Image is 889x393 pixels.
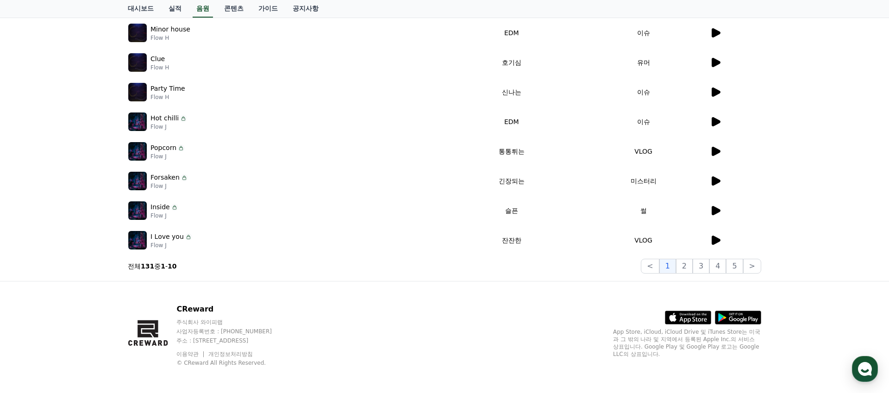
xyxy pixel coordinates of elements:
[577,107,709,137] td: 이슈
[577,18,709,48] td: 이슈
[613,328,761,358] p: App Store, iCloud, iCloud Drive 및 iTunes Store는 미국과 그 밖의 나라 및 지역에서 등록된 Apple Inc.의 서비스 상표입니다. Goo...
[150,182,188,190] p: Flow J
[3,293,61,317] a: 홈
[150,173,180,182] p: Forsaken
[128,112,147,131] img: music
[128,24,147,42] img: music
[445,48,577,77] td: 호기심
[150,113,179,123] p: Hot chilli
[445,196,577,225] td: 슬픈
[150,84,185,94] p: Party Time
[676,259,693,274] button: 2
[150,54,165,64] p: Clue
[168,262,176,270] strong: 10
[577,225,709,255] td: VLOG
[141,262,154,270] strong: 131
[61,293,119,317] a: 대화
[445,77,577,107] td: 신나는
[85,308,96,315] span: 대화
[150,202,170,212] p: Inside
[641,259,659,274] button: <
[208,351,253,357] a: 개인정보처리방침
[150,123,187,131] p: Flow J
[128,53,147,72] img: music
[150,94,185,101] p: Flow H
[150,212,178,219] p: Flow J
[150,153,185,160] p: Flow J
[577,166,709,196] td: 미스터리
[693,259,709,274] button: 3
[176,337,289,344] p: 주소 : [STREET_ADDRESS]
[577,77,709,107] td: 이슈
[726,259,743,274] button: 5
[128,172,147,190] img: music
[709,259,726,274] button: 4
[445,225,577,255] td: 잔잔한
[143,307,154,315] span: 설정
[29,307,35,315] span: 홈
[577,48,709,77] td: 유머
[176,318,289,326] p: 주식회사 와이피랩
[150,34,190,42] p: Flow H
[577,137,709,166] td: VLOG
[128,262,177,271] p: 전체 중 -
[445,137,577,166] td: 통통튀는
[128,201,147,220] img: music
[445,166,577,196] td: 긴장되는
[128,231,147,250] img: music
[176,351,206,357] a: 이용약관
[659,259,676,274] button: 1
[150,64,169,71] p: Flow H
[176,359,289,367] p: © CReward All Rights Reserved.
[445,18,577,48] td: EDM
[445,107,577,137] td: EDM
[176,304,289,315] p: CReward
[150,25,190,34] p: Minor house
[150,232,184,242] p: I Love you
[150,143,176,153] p: Popcorn
[128,83,147,101] img: music
[119,293,178,317] a: 설정
[161,262,165,270] strong: 1
[743,259,761,274] button: >
[577,196,709,225] td: 썰
[128,142,147,161] img: music
[176,328,289,335] p: 사업자등록번호 : [PHONE_NUMBER]
[150,242,192,249] p: Flow J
